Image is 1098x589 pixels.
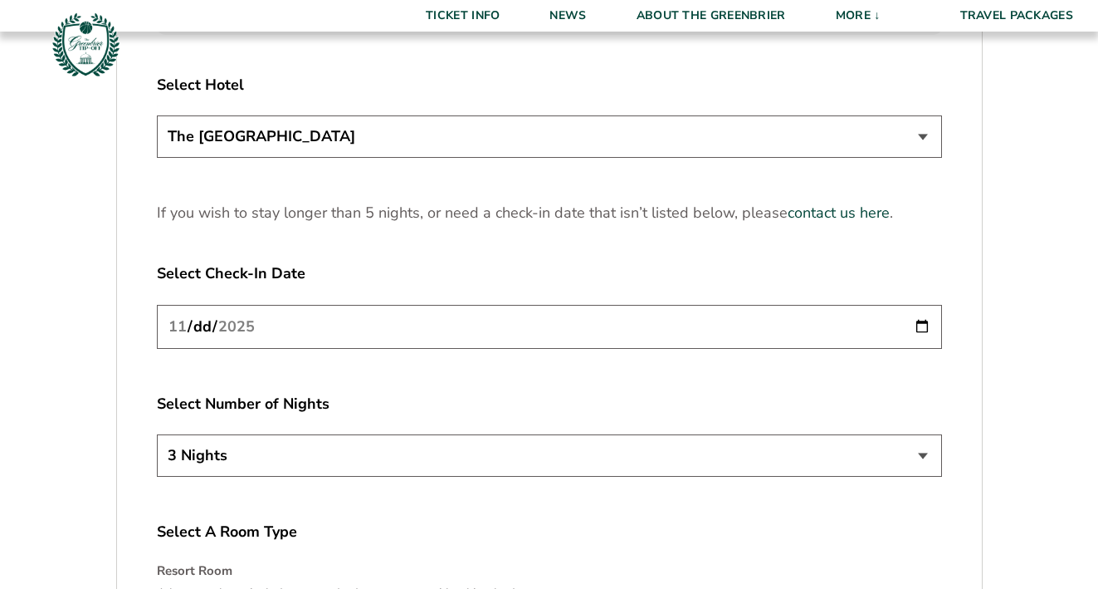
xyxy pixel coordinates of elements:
p: If you wish to stay longer than 5 nights, or need a check-in date that isn’t listed below, please . [157,203,942,223]
label: Select Number of Nights [157,394,942,415]
h4: Resort Room [157,562,942,580]
label: Select Check-In Date [157,263,942,284]
a: contact us here [788,203,890,223]
label: Select Hotel [157,75,942,96]
label: Select A Room Type [157,522,942,542]
img: Greenbrier Tip-Off [50,8,122,81]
